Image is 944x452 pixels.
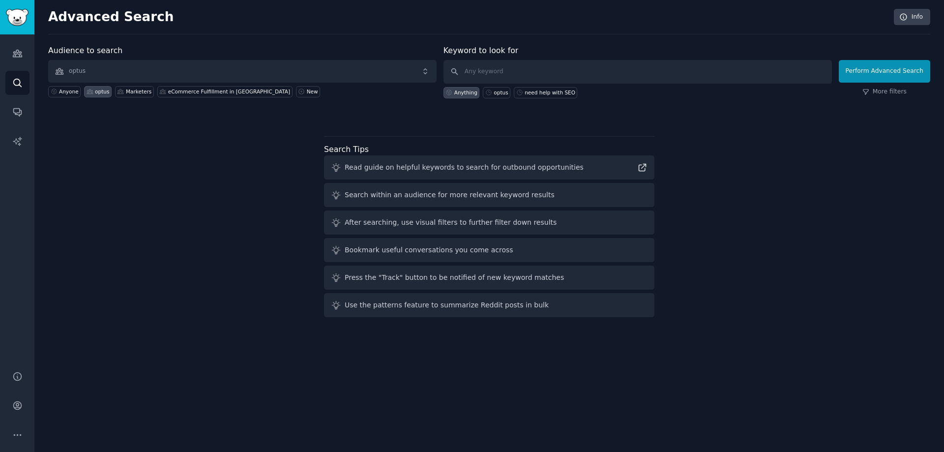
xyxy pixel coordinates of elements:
div: After searching, use visual filters to further filter down results [345,217,557,228]
label: Keyword to look for [443,46,519,55]
img: GummySearch logo [6,9,29,26]
a: New [296,86,320,97]
div: Anything [454,89,477,96]
div: Use the patterns feature to summarize Reddit posts in bulk [345,300,549,310]
button: Perform Advanced Search [839,60,930,83]
input: Any keyword [443,60,832,84]
div: optus [95,88,109,95]
div: need help with SEO [525,89,575,96]
div: optus [494,89,508,96]
div: Bookmark useful conversations you come across [345,245,513,255]
div: Press the "Track" button to be notified of new keyword matches [345,272,564,283]
h2: Advanced Search [48,9,888,25]
label: Audience to search [48,46,122,55]
div: Marketers [126,88,151,95]
div: eCommerce Fulfillment in [GEOGRAPHIC_DATA] [168,88,290,95]
div: New [307,88,318,95]
div: Search within an audience for more relevant keyword results [345,190,555,200]
div: Anyone [59,88,79,95]
button: optus [48,60,437,83]
div: Read guide on helpful keywords to search for outbound opportunities [345,162,584,173]
label: Search Tips [324,145,369,154]
a: More filters [862,88,907,96]
a: Info [894,9,930,26]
